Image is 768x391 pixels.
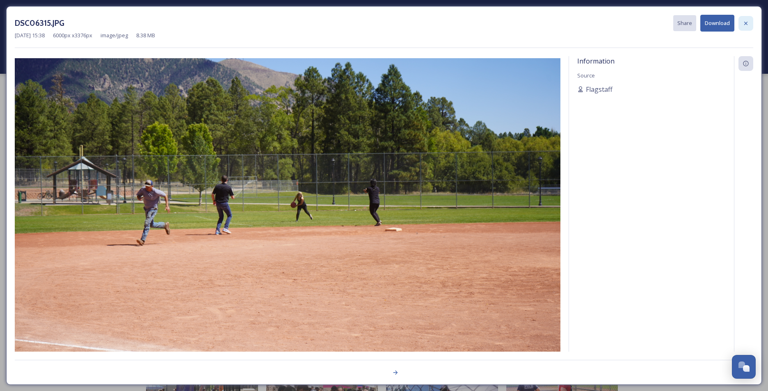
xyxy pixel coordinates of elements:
h3: DSC06315.JPG [15,17,64,29]
span: Source [577,72,595,79]
span: 8.38 MB [136,32,155,39]
span: Information [577,57,615,66]
span: Flagstaff [586,84,613,94]
button: Open Chat [732,355,756,379]
img: DSC06315.JPG [15,58,560,365]
button: Download [700,15,734,32]
span: image/jpeg [101,32,128,39]
span: 6000 px x 3376 px [53,32,92,39]
span: [DATE] 15:38 [15,32,45,39]
button: Share [673,15,696,31]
